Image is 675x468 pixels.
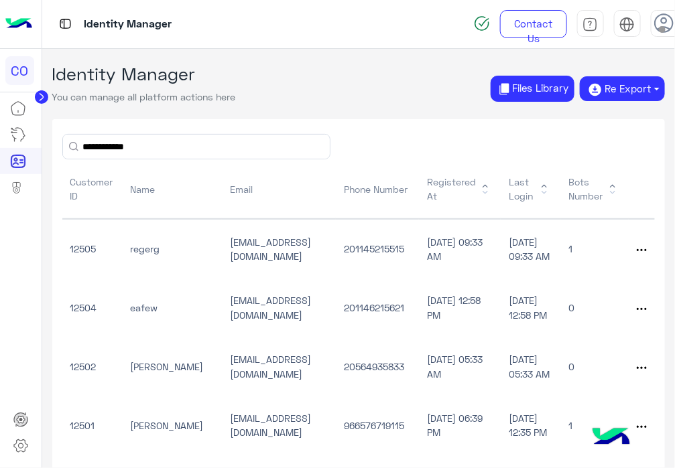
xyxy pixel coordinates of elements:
[62,279,123,337] td: 12504
[62,159,123,219] th: Customer ID
[619,17,635,32] img: tab
[336,337,419,396] td: 20564935833
[84,15,172,33] p: Identity Manager
[580,76,665,102] button: Re Export
[222,396,336,455] td: [EMAIL_ADDRESS][DOMAIN_NAME]
[509,175,552,204] span: Last Login
[122,219,222,279] td: regerg
[560,279,629,337] td: 0
[122,159,222,219] th: Name
[419,219,501,279] td: [DATE] 09:33 AM
[62,337,123,396] td: 12502
[62,219,123,279] td: 12505
[122,337,222,396] td: [PERSON_NAME]
[222,159,336,219] th: Email
[582,17,598,32] img: tab
[122,396,222,455] td: [PERSON_NAME]
[222,279,336,337] td: [EMAIL_ADDRESS][DOMAIN_NAME]
[5,10,32,38] img: Logo
[336,159,419,219] th: Phone Number
[427,175,493,204] span: Registered At
[419,279,501,337] td: [DATE] 12:58 PM
[52,90,236,104] p: You can manage all platform actions here
[474,15,490,31] img: spinner
[501,219,560,279] td: [DATE] 09:33 AM
[568,175,621,204] span: Bots Number
[560,219,629,279] td: 1
[560,396,629,455] td: 1
[57,15,74,32] img: tab
[222,337,336,396] td: [EMAIL_ADDRESS][DOMAIN_NAME]
[336,396,419,455] td: 966576719115
[419,337,501,396] td: [DATE] 05:33 AM
[336,279,419,337] td: 201146215621
[5,56,34,85] div: CO
[501,396,560,455] td: [DATE] 12:35 PM
[419,396,501,455] td: [DATE] 06:39 PM
[62,396,123,455] td: 12501
[500,10,567,38] a: Contact Us
[577,10,604,38] a: tab
[491,76,574,102] button: Files Library
[122,279,222,337] td: eafew
[501,279,560,337] td: [DATE] 12:58 PM
[52,64,236,85] h3: Identity Manager
[588,414,635,461] img: hulul-logo.png
[501,337,560,396] td: [DATE] 05:33 AM
[222,219,336,279] td: [EMAIL_ADDRESS][DOMAIN_NAME]
[69,142,78,151] button: Search
[560,337,629,396] td: 0
[336,219,419,279] td: 201145215515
